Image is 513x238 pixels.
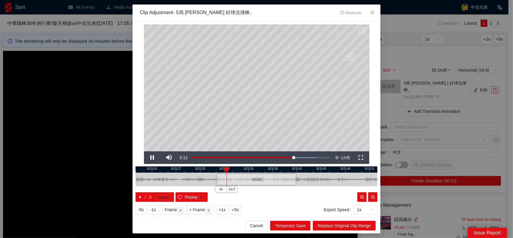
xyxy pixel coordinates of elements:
button: Pause [144,151,161,164]
span: -5s [138,206,144,213]
span: - Frame [162,206,177,213]
kbd: z [178,207,184,213]
button: Replace Original Clip Range [313,221,376,230]
button: +1s [216,205,228,215]
span: Temporary Save [275,222,306,229]
div: Progress Bar [192,157,330,158]
label: Export Speed [324,205,353,215]
button: Seek to live, currently behind live [333,151,352,164]
span: LIVE [341,151,350,164]
button: -5s [136,205,146,215]
span: Cancel [250,222,263,229]
div: Clip Adjustment - 5局 [PERSON_NAME] 好球沒揮棒。 [140,9,255,16]
button: OUT [227,187,237,192]
div: Issue Report [468,228,507,238]
span: Replay [185,194,198,200]
button: Fullscreen [353,151,369,164]
div: 10.0 s [216,174,297,185]
span: caret-right [138,195,142,200]
button: caret-right/pausespace [136,192,174,202]
span: OUT [228,187,236,192]
button: -1s [148,205,158,215]
button: zoom-in [357,192,367,202]
span: reload [178,195,182,200]
span: 1x [357,205,374,214]
button: + Framec [187,205,215,215]
button: Cancel [245,221,268,230]
button: zoom-out [368,192,377,202]
span: / [145,194,146,200]
span: Replace Original Clip Range [318,222,371,229]
div: Video Player [144,24,369,151]
span: + Frame [189,206,205,213]
button: - Framez [160,205,187,215]
span: 5:12 [180,155,188,160]
button: IN [216,187,227,192]
span: zoom-in [360,195,364,200]
span: +1s [219,206,226,213]
span: Shortcuts [340,11,361,15]
kbd: c [206,207,212,213]
button: +5s [230,205,241,215]
span: IN [219,187,223,192]
button: Mute [161,151,178,164]
span: -1s [150,206,156,213]
span: pause [148,195,152,200]
button: reloadReplayr [176,192,208,202]
span: close [370,10,375,15]
span: zoom-out [371,195,375,200]
span: +5s [232,206,239,213]
button: Close [364,5,380,21]
span: info-circle [340,11,344,15]
kbd: r [198,195,204,201]
kbd: space [156,195,171,201]
button: Temporary Save [270,221,310,230]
